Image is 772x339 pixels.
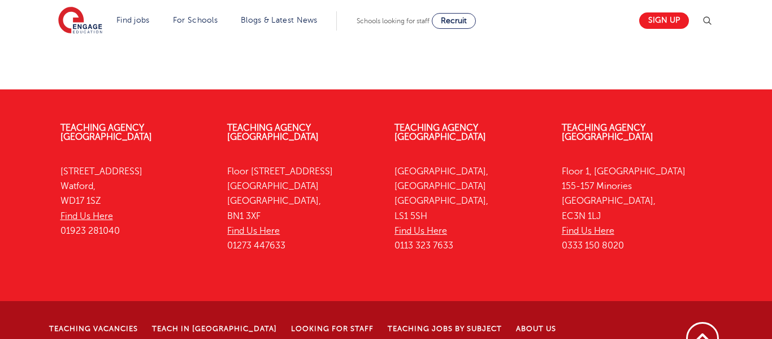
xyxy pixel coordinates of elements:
p: [GEOGRAPHIC_DATA], [GEOGRAPHIC_DATA] [GEOGRAPHIC_DATA], LS1 5SH 0113 323 7633 [394,164,545,254]
a: Find Us Here [394,226,447,236]
a: Find Us Here [60,211,113,221]
p: Floor [STREET_ADDRESS] [GEOGRAPHIC_DATA] [GEOGRAPHIC_DATA], BN1 3XF 01273 447633 [227,164,378,254]
a: Find jobs [116,16,150,24]
a: Teaching Agency [GEOGRAPHIC_DATA] [60,123,152,142]
a: Teaching Agency [GEOGRAPHIC_DATA] [394,123,486,142]
span: Schools looking for staff [357,17,430,25]
span: Recruit [441,16,467,25]
a: Teaching Agency [GEOGRAPHIC_DATA] [227,123,319,142]
img: Engage Education [58,7,102,35]
a: Find Us Here [227,226,280,236]
a: Blogs & Latest News [241,16,318,24]
a: Find Us Here [562,226,614,236]
a: Recruit [432,13,476,29]
a: For Schools [173,16,218,24]
a: About Us [516,325,556,333]
a: Teaching jobs by subject [388,325,502,333]
a: Looking for staff [291,325,374,333]
p: Floor 1, [GEOGRAPHIC_DATA] 155-157 Minories [GEOGRAPHIC_DATA], EC3N 1LJ 0333 150 8020 [562,164,712,254]
p: [STREET_ADDRESS] Watford, WD17 1SZ 01923 281040 [60,164,211,238]
a: Teaching Agency [GEOGRAPHIC_DATA] [562,123,653,142]
a: Sign up [639,12,689,29]
a: Teach in [GEOGRAPHIC_DATA] [152,325,277,333]
a: Teaching Vacancies [49,325,138,333]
